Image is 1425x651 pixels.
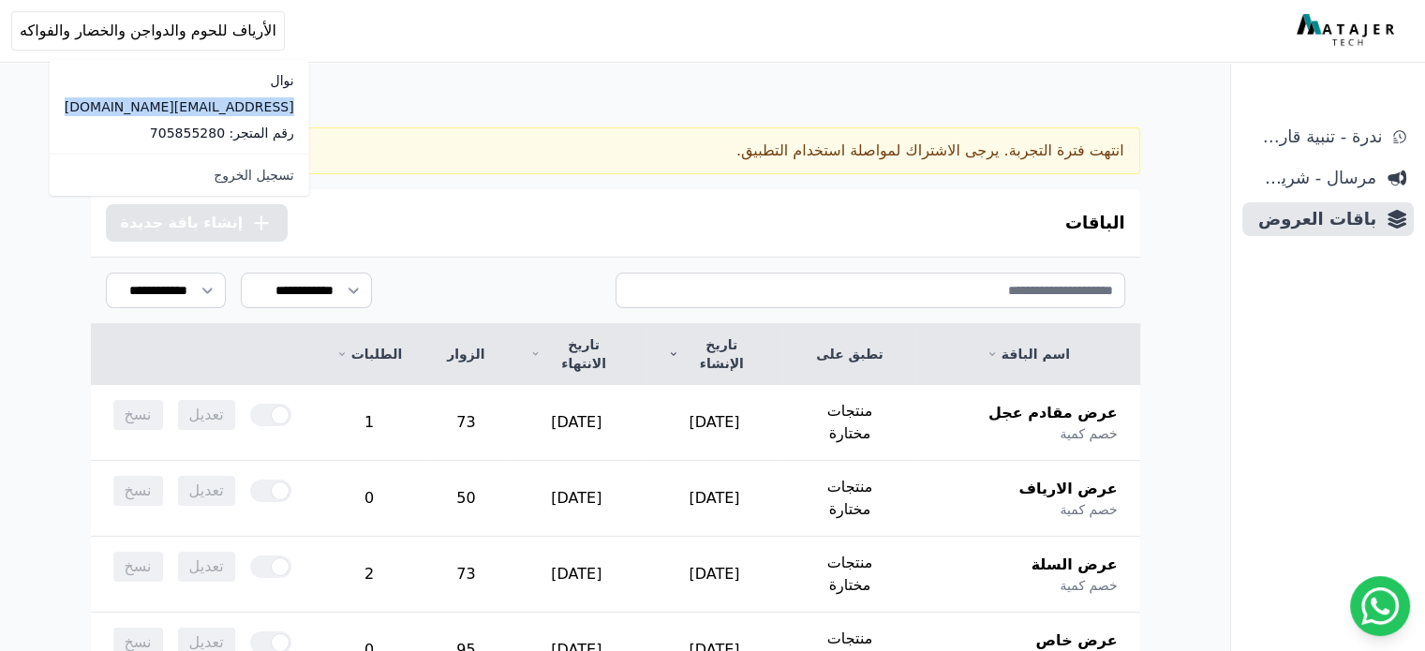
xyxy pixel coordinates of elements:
[65,97,294,116] p: [EMAIL_ADDRESS][DOMAIN_NAME]
[646,385,783,461] td: [DATE]
[121,212,244,234] span: إنشاء باقة جديدة
[50,158,309,192] a: تسجيل الخروج
[424,324,507,385] th: الزوار
[113,476,163,506] span: نسخ
[178,476,235,506] span: تعديل
[1060,576,1117,595] span: خصم كمية
[668,335,761,373] a: تاريخ الإنشاء
[1060,500,1117,519] span: خصم كمية
[424,385,507,461] td: 73
[178,552,235,582] span: تعديل
[1250,124,1382,150] span: ندرة - تنبية قارب علي النفاذ
[424,537,507,613] td: 73
[783,537,916,613] td: منتجات مختارة
[1297,14,1399,48] img: MatajerTech Logo
[91,127,1140,174] div: انتهت فترة التجربة. يرجى الاشتراك لمواصلة استخدام التطبيق.
[424,461,507,537] td: 50
[113,552,163,582] span: نسخ
[20,20,276,42] span: الأرياف للحوم والدواجن والخضار والفواكه
[314,461,424,537] td: 0
[530,335,624,373] a: تاريخ الانتهاء
[646,537,783,613] td: [DATE]
[988,402,1118,424] span: عرض مقادم عجل
[1250,206,1376,232] span: باقات العروض
[65,124,294,142] p: رقم المتجر: 705855280
[646,461,783,537] td: [DATE]
[113,400,163,430] span: نسخ
[11,11,285,51] button: الأرياف للحوم والدواجن والخضار والفواكه
[508,461,646,537] td: [DATE]
[178,400,235,430] span: تعديل
[1065,210,1125,236] h3: الباقات
[939,345,1117,363] a: اسم الباقة
[783,461,916,537] td: منتجات مختارة
[106,204,289,242] button: إنشاء باقة جديدة
[508,537,646,613] td: [DATE]
[336,345,402,363] a: الطلبات
[314,537,424,613] td: 2
[1032,554,1118,576] span: عرض السلة
[783,324,916,385] th: تطبق على
[314,385,424,461] td: 1
[1250,165,1376,191] span: مرسال - شريط دعاية
[65,71,294,90] p: نوال
[783,385,916,461] td: منتجات مختارة
[508,385,646,461] td: [DATE]
[1060,424,1117,443] span: خصم كمية
[1018,478,1117,500] span: عرض الارياف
